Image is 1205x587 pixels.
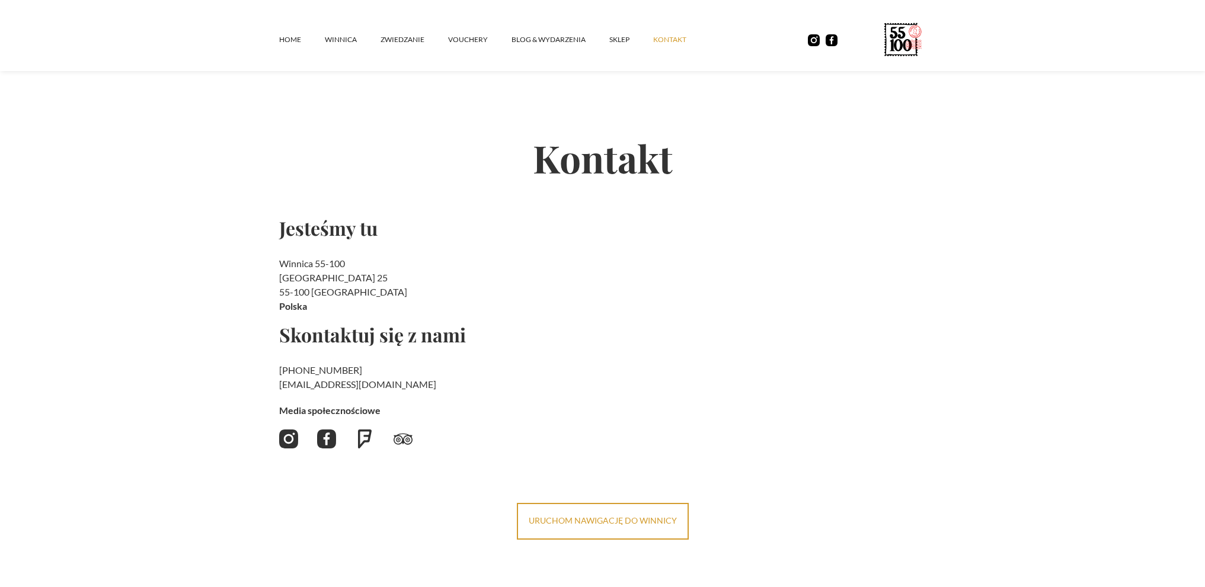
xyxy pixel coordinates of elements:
[279,256,484,313] h2: Winnica 55-100 [GEOGRAPHIC_DATA] 25 55-100 [GEOGRAPHIC_DATA]
[279,378,436,390] a: [EMAIL_ADDRESS][DOMAIN_NAME]
[325,22,381,57] a: winnica
[279,97,926,219] h2: Kontakt
[279,363,484,392] h2: ‍
[653,22,710,57] a: kontakt
[279,405,381,416] strong: Media społecznościowe
[517,503,689,540] a: uruchom nawigację do winnicy
[448,22,512,57] a: vouchery
[279,364,362,376] a: [PHONE_NUMBER]
[609,22,653,57] a: SKLEP
[279,219,484,238] h2: Jesteśmy tu
[279,22,325,57] a: Home
[381,22,448,57] a: ZWIEDZANIE
[279,300,307,312] strong: Polska
[279,325,484,344] h2: Skontaktuj się z nami
[512,22,609,57] a: Blog & Wydarzenia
